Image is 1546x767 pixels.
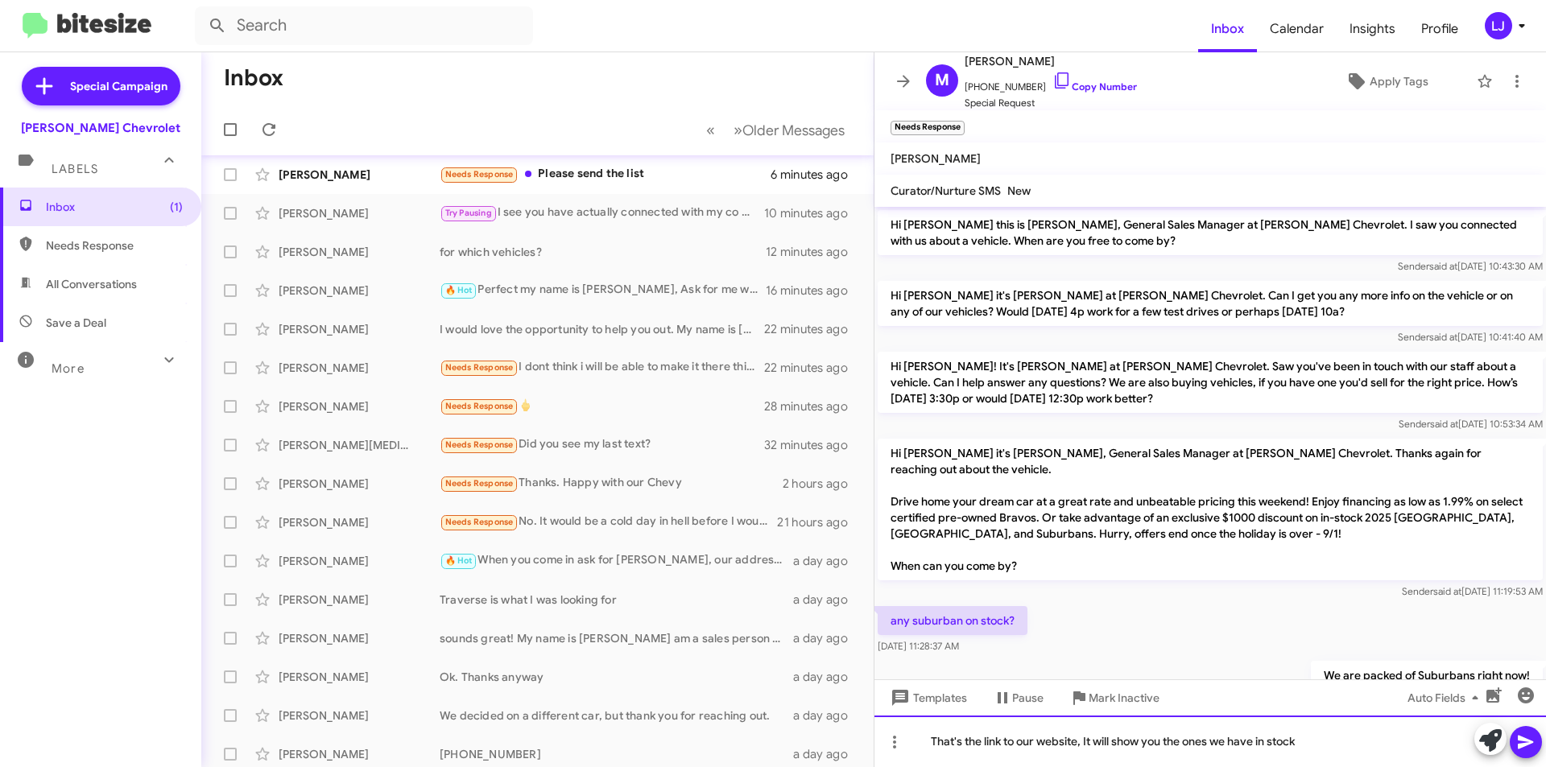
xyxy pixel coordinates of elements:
button: LJ [1471,12,1528,39]
a: Special Campaign [22,67,180,105]
span: [PHONE_NUMBER] [965,71,1137,95]
div: Thanks. Happy with our Chevy [440,474,783,493]
button: Pause [980,683,1056,712]
div: 22 minutes ago [764,360,861,376]
div: a day ago [793,592,861,608]
div: a day ago [793,553,861,569]
div: [PERSON_NAME] [279,205,440,221]
p: We are packed of Suburbans right now! [1311,661,1543,690]
h1: Inbox [224,65,283,91]
div: [PERSON_NAME] [279,282,440,299]
nav: Page navigation example [697,113,854,146]
p: Hi [PERSON_NAME] this is [PERSON_NAME], General Sales Manager at [PERSON_NAME] Chevrolet. I saw y... [878,210,1543,255]
div: 28 minutes ago [764,398,861,414]
div: [PHONE_NUMBER] [440,746,793,762]
div: I see you have actually connected with my co worker [PERSON_NAME], She will be able to help you o... [440,204,764,222]
span: Needs Response [445,439,514,450]
div: [PERSON_NAME] [279,398,440,414]
div: a day ago [793,669,861,685]
div: I dont think i will be able to make it there this weekend. I am only 1 year into my lease so I ma... [440,358,764,377]
span: Special Campaign [70,78,167,94]
div: 22 minutes ago [764,321,861,337]
span: New [1007,184,1031,198]
span: said at [1429,331,1457,343]
input: Search [195,6,533,45]
span: Needs Response [46,237,183,254]
div: [PERSON_NAME] [279,669,440,685]
div: 10 minutes ago [764,205,861,221]
div: [PERSON_NAME] [279,553,440,569]
button: Previous [697,113,725,146]
span: Mark Inactive [1089,683,1159,712]
button: Next [724,113,854,146]
span: Templates [887,683,967,712]
span: Pause [1012,683,1044,712]
span: Save a Deal [46,315,106,331]
span: All Conversations [46,276,137,292]
div: for which vehicles? [440,244,766,260]
a: Calendar [1257,6,1337,52]
span: Curator/Nurture SMS [891,184,1001,198]
div: 32 minutes ago [764,437,861,453]
span: More [52,361,85,376]
div: 16 minutes ago [766,282,861,299]
span: Needs Response [445,478,514,489]
div: Please send the list [440,165,771,184]
div: 2 hours ago [783,476,861,492]
span: M [935,68,949,93]
span: » [734,120,742,140]
div: When you come in ask for [PERSON_NAME], our address is [STREET_ADDRESS] [440,551,793,570]
div: We decided on a different car, but thank you for reaching out. [440,707,793,724]
div: LJ [1485,12,1512,39]
div: [PERSON_NAME][MEDICAL_DATA] [279,437,440,453]
span: Inbox [46,199,183,215]
div: [PERSON_NAME] [279,746,440,762]
div: Ok. Thanks anyway [440,669,793,685]
div: Traverse is what I was looking for [440,592,793,608]
span: [DATE] 11:28:37 AM [878,640,959,652]
div: [PERSON_NAME] [279,360,440,376]
div: [PERSON_NAME] [279,592,440,608]
span: (1) [170,199,183,215]
span: 🔥 Hot [445,285,473,295]
button: Mark Inactive [1056,683,1172,712]
a: Copy Number [1052,80,1137,93]
div: [PERSON_NAME] [279,514,440,530]
span: Sender [DATE] 10:53:34 AM [1399,418,1543,430]
span: Apply Tags [1370,67,1428,96]
div: a day ago [793,746,861,762]
span: Sender [DATE] 11:19:53 AM [1402,585,1543,597]
button: Templates [874,683,980,712]
span: said at [1433,585,1461,597]
div: 🖕 [440,397,764,415]
div: I would love the opportunity to help you out. My name is [PERSON_NAME] am part of the sales team ... [440,321,764,337]
div: [PERSON_NAME] [279,321,440,337]
div: [PERSON_NAME] Chevrolet [21,120,180,136]
span: Auto Fields [1408,683,1485,712]
div: a day ago [793,707,861,724]
div: 21 hours ago [777,514,861,530]
span: Try Pausing [445,208,492,218]
span: Sender [DATE] 10:41:40 AM [1398,331,1543,343]
span: Special Request [965,95,1137,111]
div: [PERSON_NAME] [279,244,440,260]
a: Insights [1337,6,1408,52]
p: Hi [PERSON_NAME] it's [PERSON_NAME] at [PERSON_NAME] Chevrolet. Can I get you any more info on th... [878,281,1543,326]
div: [PERSON_NAME] [279,630,440,646]
span: Sender [DATE] 10:43:30 AM [1398,260,1543,272]
p: any suburban on stock? [878,606,1027,635]
div: That's the link to our website, It will show you the ones we have in stock [874,715,1546,767]
span: Needs Response [445,169,514,179]
a: Inbox [1198,6,1257,52]
div: Did you see my last text? [440,435,764,454]
div: 6 minutes ago [771,167,861,183]
small: Needs Response [891,121,965,135]
div: [PERSON_NAME] [279,707,440,724]
span: Profile [1408,6,1471,52]
div: [PERSON_NAME] [279,167,440,183]
span: Needs Response [445,517,514,527]
span: Labels [52,162,98,176]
